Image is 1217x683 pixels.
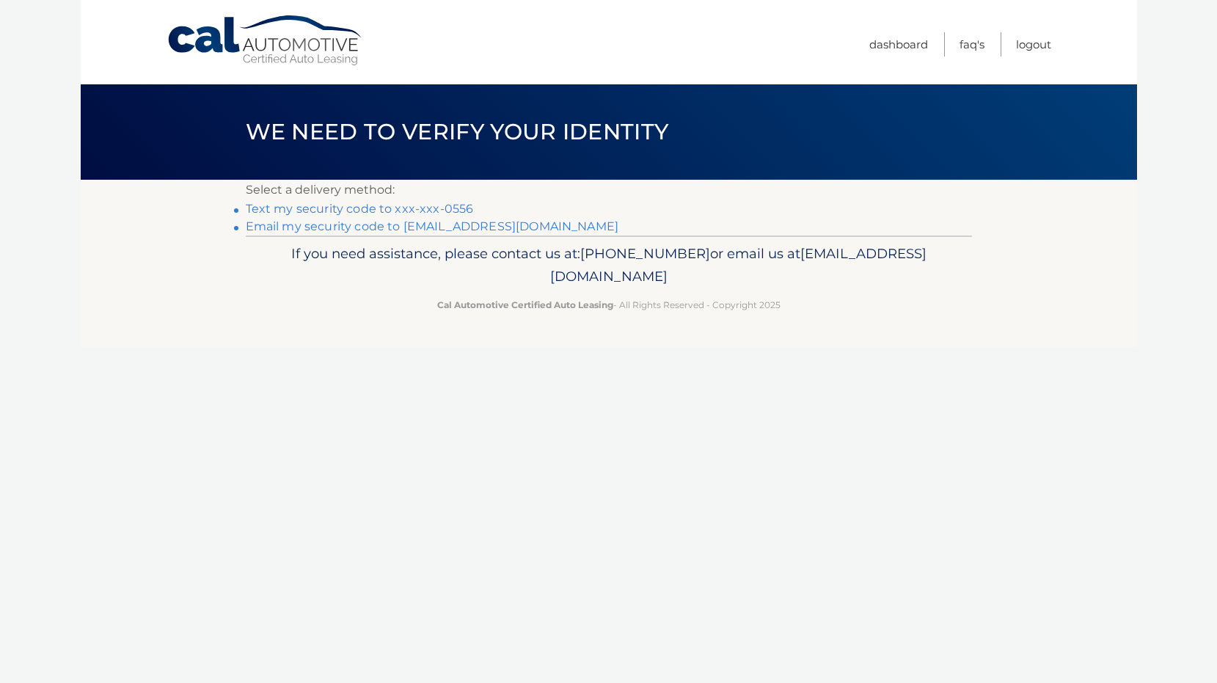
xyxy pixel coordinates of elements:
p: If you need assistance, please contact us at: or email us at [255,242,962,289]
a: FAQ's [960,32,984,56]
a: Cal Automotive [167,15,365,67]
a: Text my security code to xxx-xxx-0556 [246,202,474,216]
p: Select a delivery method: [246,180,972,200]
a: Dashboard [869,32,928,56]
span: [PHONE_NUMBER] [580,245,710,262]
span: We need to verify your identity [246,118,669,145]
p: - All Rights Reserved - Copyright 2025 [255,297,962,313]
strong: Cal Automotive Certified Auto Leasing [437,299,613,310]
a: Logout [1016,32,1051,56]
a: Email my security code to [EMAIL_ADDRESS][DOMAIN_NAME] [246,219,619,233]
